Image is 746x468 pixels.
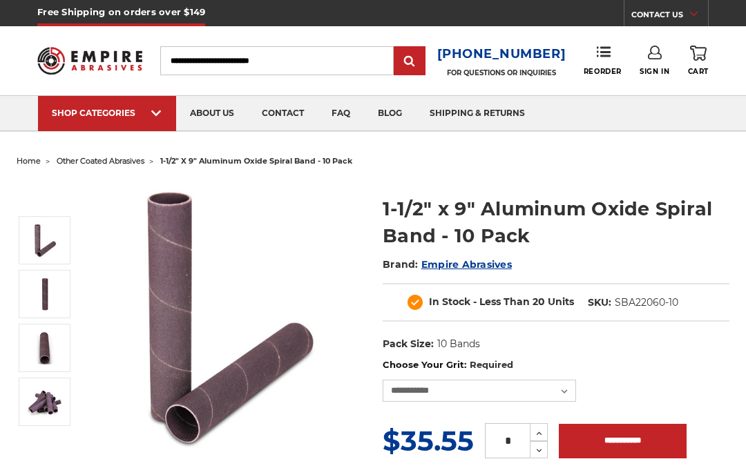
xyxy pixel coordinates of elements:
a: contact [248,96,318,131]
span: 20 [533,295,545,308]
label: Choose Your Grit: [383,358,729,372]
dd: 10 Bands [437,337,480,351]
a: about us [176,96,248,131]
a: faq [318,96,364,131]
h1: 1-1/2" x 9" Aluminum Oxide Spiral Band - 10 Pack [383,195,729,249]
a: Reorder [584,46,622,75]
a: other coated abrasives [57,156,144,166]
input: Submit [396,48,423,75]
span: Units [548,295,574,308]
img: 1-1/2" x 9" Spiral Bands AOX [28,277,62,311]
small: Required [470,359,513,370]
img: 1-1/2" x 9" Aluminum Oxide Spiral Bands [28,331,62,365]
span: - Less Than [473,295,530,308]
span: Reorder [584,67,622,76]
a: [PHONE_NUMBER] [437,44,566,64]
a: Empire Abrasives [421,258,512,271]
dt: SKU: [588,295,611,310]
div: SHOP CATEGORIES [52,108,162,118]
p: FOR QUESTIONS OR INQUIRIES [437,68,566,77]
dt: Pack Size: [383,337,434,351]
img: 1-1/2" x 9" AOX Spiral Bands [28,384,62,419]
a: home [17,156,41,166]
span: Cart [688,67,709,76]
dd: SBA22060-10 [615,295,678,310]
span: Sign In [640,67,669,76]
span: In Stock [429,295,470,308]
a: CONTACT US [631,7,708,26]
span: 1-1/2" x 9" aluminum oxide spiral band - 10 pack [160,156,352,166]
a: Cart [688,46,709,76]
span: Brand: [383,258,419,271]
img: Empire Abrasives [37,40,142,81]
img: 1-1/2" x 9" Spiral Bands Aluminum Oxide [28,223,62,257]
span: $35.55 [383,424,474,458]
img: 1-1/2" x 9" Spiral Bands Aluminum Oxide [93,181,363,451]
a: shipping & returns [416,96,539,131]
a: blog [364,96,416,131]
